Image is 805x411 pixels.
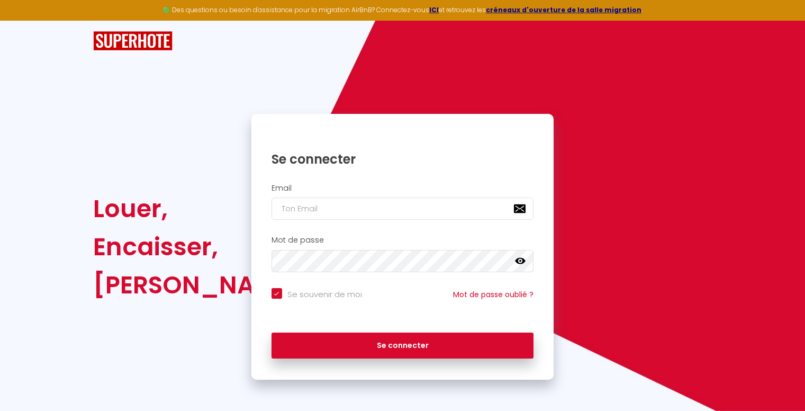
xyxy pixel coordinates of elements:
input: Ton Email [272,198,534,220]
a: créneaux d'ouverture de la salle migration [486,5,641,14]
button: Se connecter [272,333,534,359]
div: [PERSON_NAME]. [93,266,308,304]
h2: Email [272,184,534,193]
div: Louer, [93,190,308,228]
h1: Se connecter [272,151,534,167]
a: ICI [429,5,439,14]
h2: Mot de passe [272,236,534,245]
div: Encaisser, [93,228,308,266]
a: Mot de passe oublié ? [453,289,533,300]
img: SuperHote logo [93,31,173,51]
